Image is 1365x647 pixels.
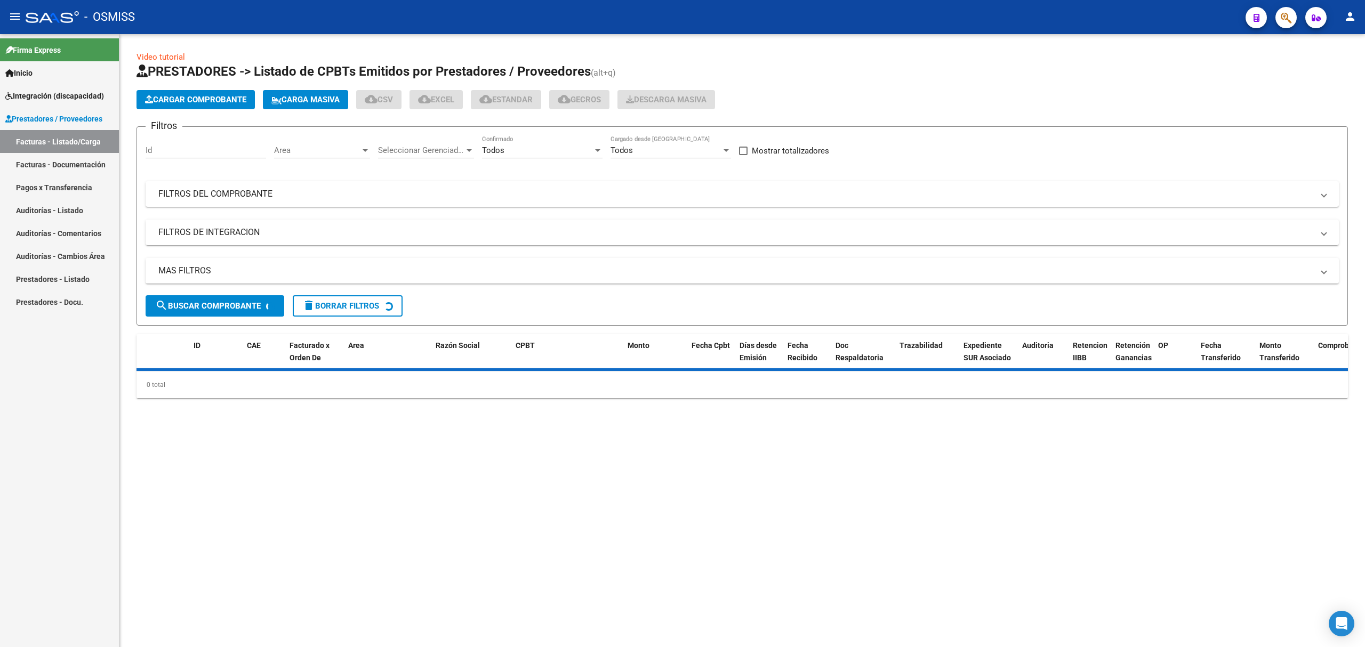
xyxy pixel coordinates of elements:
[243,334,285,381] datatable-header-cell: CAE
[84,5,135,29] span: - OSMISS
[436,341,480,350] span: Razón Social
[783,334,831,381] datatable-header-cell: Fecha Recibido
[471,90,541,109] button: Estandar
[1344,10,1356,23] mat-icon: person
[558,93,571,106] mat-icon: cloud_download
[285,334,344,381] datatable-header-cell: Facturado x Orden De
[5,113,102,125] span: Prestadores / Proveedores
[1111,334,1154,381] datatable-header-cell: Retención Ganancias
[1073,341,1107,362] span: Retencion IIBB
[1115,341,1152,362] span: Retención Ganancias
[158,265,1313,277] mat-panel-title: MAS FILTROS
[155,301,261,311] span: Buscar Comprobante
[146,258,1339,284] mat-expansion-panel-header: MAS FILTROS
[959,334,1018,381] datatable-header-cell: Expediente SUR Asociado
[5,67,33,79] span: Inicio
[271,95,340,104] span: Carga Masiva
[692,341,730,350] span: Fecha Cpbt
[1018,334,1069,381] datatable-header-cell: Auditoria
[145,95,246,104] span: Cargar Comprobante
[1318,341,1364,350] span: Comprobante
[1255,334,1314,381] datatable-header-cell: Monto Transferido
[900,341,943,350] span: Trazabilidad
[146,181,1339,207] mat-expansion-panel-header: FILTROS DEL COMPROBANTE
[740,341,777,362] span: Días desde Emisión
[136,52,185,62] a: Video tutorial
[136,90,255,109] button: Cargar Comprobante
[626,95,706,104] span: Descarga Masiva
[344,334,416,381] datatable-header-cell: Area
[617,90,715,109] app-download-masive: Descarga masiva de comprobantes (adjuntos)
[418,93,431,106] mat-icon: cloud_download
[136,371,1348,398] div: 0 total
[431,334,511,381] datatable-header-cell: Razón Social
[479,95,533,104] span: Estandar
[9,10,21,23] mat-icon: menu
[1022,341,1054,350] span: Auditoria
[1158,341,1168,350] span: OP
[516,341,535,350] span: CPBT
[752,144,829,157] span: Mostrar totalizadores
[511,334,623,381] datatable-header-cell: CPBT
[1069,334,1111,381] datatable-header-cell: Retencion IIBB
[963,341,1011,362] span: Expediente SUR Asociado
[1201,341,1241,362] span: Fecha Transferido
[1329,611,1354,636] div: Open Intercom Messenger
[146,295,284,317] button: Buscar Comprobante
[274,145,360,155] span: Area
[247,341,261,350] span: CAE
[479,93,492,106] mat-icon: cloud_download
[365,93,378,106] mat-icon: cloud_download
[735,334,783,381] datatable-header-cell: Días desde Emisión
[136,64,591,79] span: PRESTADORES -> Listado de CPBTs Emitidos por Prestadores / Proveedores
[5,44,61,56] span: Firma Express
[409,90,463,109] button: EXCEL
[623,334,687,381] datatable-header-cell: Monto
[482,145,504,155] span: Todos
[365,95,393,104] span: CSV
[378,145,464,155] span: Seleccionar Gerenciador
[591,68,616,78] span: (alt+q)
[687,334,735,381] datatable-header-cell: Fecha Cpbt
[617,90,715,109] button: Descarga Masiva
[290,341,330,362] span: Facturado x Orden De
[628,341,649,350] span: Monto
[895,334,959,381] datatable-header-cell: Trazabilidad
[356,90,402,109] button: CSV
[788,341,817,362] span: Fecha Recibido
[836,341,884,362] span: Doc Respaldatoria
[831,334,895,381] datatable-header-cell: Doc Respaldatoria
[293,295,403,317] button: Borrar Filtros
[611,145,633,155] span: Todos
[348,341,364,350] span: Area
[146,220,1339,245] mat-expansion-panel-header: FILTROS DE INTEGRACION
[194,341,200,350] span: ID
[418,95,454,104] span: EXCEL
[5,90,104,102] span: Integración (discapacidad)
[1197,334,1255,381] datatable-header-cell: Fecha Transferido
[158,188,1313,200] mat-panel-title: FILTROS DEL COMPROBANTE
[302,299,315,312] mat-icon: delete
[302,301,379,311] span: Borrar Filtros
[1154,334,1197,381] datatable-header-cell: OP
[155,299,168,312] mat-icon: search
[189,334,243,381] datatable-header-cell: ID
[549,90,609,109] button: Gecros
[558,95,601,104] span: Gecros
[146,118,182,133] h3: Filtros
[1259,341,1299,362] span: Monto Transferido
[263,90,348,109] button: Carga Masiva
[158,227,1313,238] mat-panel-title: FILTROS DE INTEGRACION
